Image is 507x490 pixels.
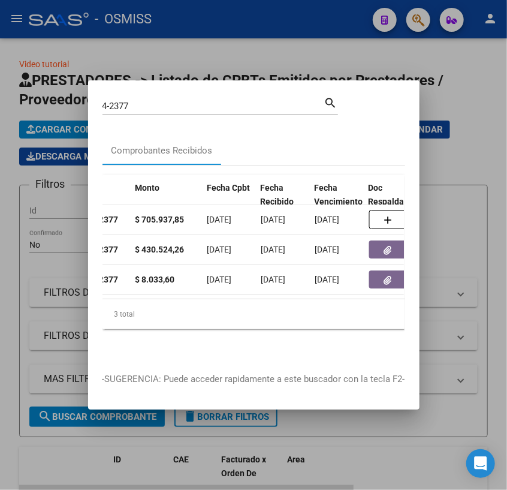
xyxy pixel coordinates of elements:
[207,275,232,284] span: [DATE]
[135,215,185,224] strong: $ 705.937,85
[102,372,405,386] p: -SUGERENCIA: Puede acceder rapidamente a este buscador con la tecla F2-
[135,183,159,193] span: Monto
[315,215,340,224] span: [DATE]
[315,275,340,284] span: [DATE]
[135,275,175,284] strong: $ 8.033,60
[111,144,213,158] div: Comprobantes Recibidos
[261,275,286,284] span: [DATE]
[135,245,185,254] strong: $ 430.524,26
[207,215,232,224] span: [DATE]
[207,183,250,193] span: Fecha Cpbt
[130,175,202,228] datatable-header-cell: Monto
[261,183,294,206] span: Fecha Recibido
[315,183,363,206] span: Fecha Vencimiento
[364,175,436,228] datatable-header-cell: Doc Respaldatoria
[207,245,232,254] span: [DATE]
[261,215,286,224] span: [DATE]
[369,183,422,206] span: Doc Respaldatoria
[310,175,364,228] datatable-header-cell: Fecha Vencimiento
[315,245,340,254] span: [DATE]
[202,175,256,228] datatable-header-cell: Fecha Cpbt
[324,95,338,109] mat-icon: search
[261,245,286,254] span: [DATE]
[256,175,310,228] datatable-header-cell: Fecha Recibido
[466,449,495,478] div: Open Intercom Messenger
[102,299,405,329] div: 3 total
